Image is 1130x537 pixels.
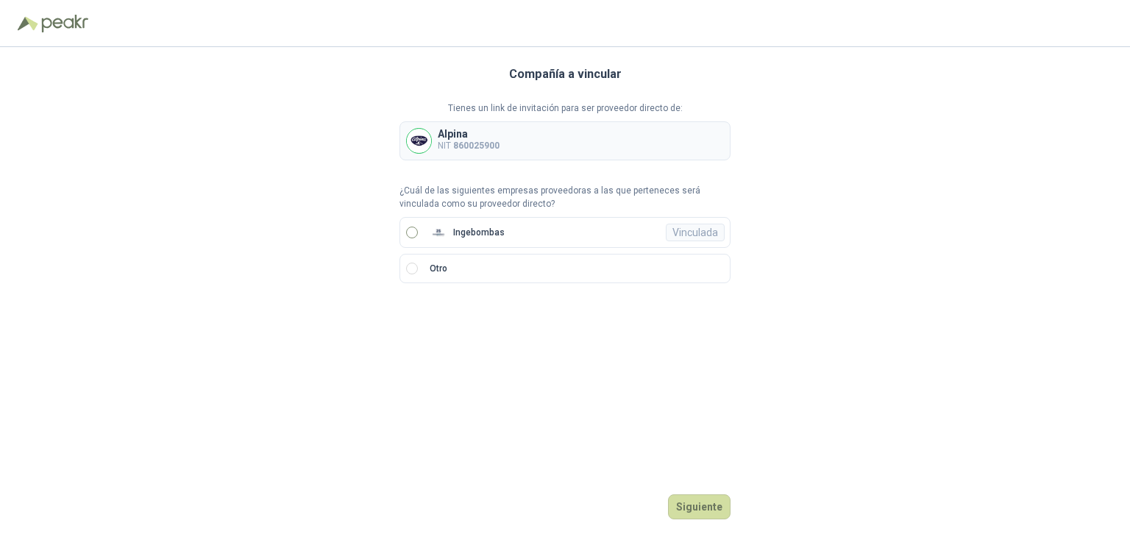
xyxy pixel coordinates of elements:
img: Company Logo [430,224,447,241]
b: 860025900 [453,141,500,151]
p: ¿Cuál de las siguientes empresas proveedoras a las que perteneces será vinculada como su proveedo... [399,184,731,212]
h3: Compañía a vincular [509,65,622,84]
p: NIT [438,139,500,153]
div: Vinculada [666,224,725,241]
button: Siguiente [668,494,731,519]
img: Logo [18,16,38,31]
p: Alpina [438,129,500,139]
p: Ingebombas [453,228,505,237]
img: Peakr [41,15,88,32]
p: Otro [430,262,447,276]
p: Tienes un link de invitación para ser proveedor directo de: [399,102,731,115]
img: Company Logo [407,129,431,153]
